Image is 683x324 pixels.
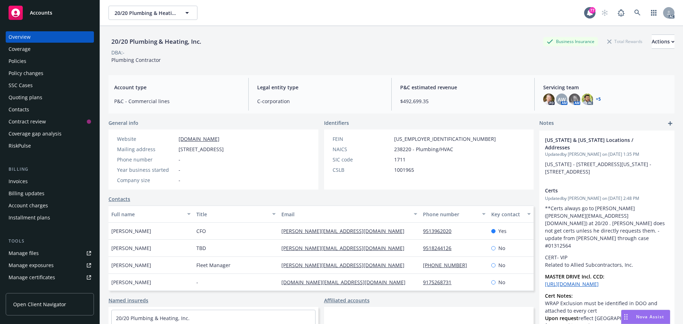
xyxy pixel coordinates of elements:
[179,176,180,184] span: -
[589,7,595,14] div: 77
[545,187,650,194] span: Certs
[545,160,669,175] p: [US_STATE] - [STREET_ADDRESS][US_STATE] - [STREET_ADDRESS]
[423,262,473,269] a: [PHONE_NUMBER]
[6,92,94,103] a: Quoting plans
[114,97,240,105] span: P&C - Commercial lines
[498,278,505,286] span: No
[6,128,94,139] a: Coverage gap analysis
[488,206,534,223] button: Key contact
[117,135,176,143] div: Website
[621,310,670,324] button: Nova Assist
[543,84,669,91] span: Servicing team
[543,37,598,46] div: Business Insurance
[324,297,370,304] a: Affiliated accounts
[423,279,457,286] a: 9175268731
[117,176,176,184] div: Company size
[6,80,94,91] a: SSC Cases
[423,245,457,251] a: 9518244126
[545,315,578,322] strong: Upon request
[6,104,94,115] a: Contacts
[115,9,176,17] span: 20/20 Plumbing & Heating, Inc.
[9,284,44,295] div: Manage claims
[281,262,410,269] a: [PERSON_NAME][EMAIL_ADDRESS][DOMAIN_NAME]
[108,297,148,304] a: Named insureds
[6,176,94,187] a: Invoices
[630,6,645,20] a: Search
[498,244,505,252] span: No
[582,94,593,105] img: photo
[6,200,94,211] a: Account charges
[196,244,206,252] span: TBD
[604,37,646,46] div: Total Rewards
[545,254,669,269] p: CERT- VIP Related to Allied Subcontractors, Inc.
[281,228,410,234] a: [PERSON_NAME][EMAIL_ADDRESS][DOMAIN_NAME]
[9,43,31,55] div: Coverage
[196,278,198,286] span: -
[6,272,94,283] a: Manage certificates
[30,10,52,16] span: Accounts
[420,206,488,223] button: Phone number
[394,156,406,163] span: 1711
[6,55,94,67] a: Policies
[6,238,94,245] div: Tools
[117,156,176,163] div: Phone number
[9,212,50,223] div: Installment plans
[281,211,409,218] div: Email
[333,156,391,163] div: SIC code
[400,97,526,105] span: $492,699.35
[545,195,669,202] span: Updated by [PERSON_NAME] on [DATE] 2:48 PM
[394,135,496,143] span: [US_EMPLOYER_IDENTIFICATION_NUMBER]
[117,166,176,174] div: Year business started
[111,244,151,252] span: [PERSON_NAME]
[545,292,573,299] strong: Cert Notes:
[179,156,180,163] span: -
[596,97,601,101] a: +5
[9,116,46,127] div: Contract review
[545,281,599,287] a: [URL][DOMAIN_NAME]
[9,260,54,271] div: Manage exposures
[333,145,391,153] div: NAICS
[6,260,94,271] span: Manage exposures
[394,145,453,153] span: 238220 - Plumbing/HVAC
[647,6,661,20] a: Switch app
[652,34,674,49] button: Actions
[9,200,48,211] div: Account charges
[539,131,674,181] div: [US_STATE] & [US_STATE] Locations / AddressesUpdatedby [PERSON_NAME] on [DATE] 1:35 PM[US_STATE] ...
[6,284,94,295] a: Manage claims
[9,140,31,152] div: RiskPulse
[333,135,391,143] div: FEIN
[545,205,669,249] p: **Certs always go to [PERSON_NAME] ([PERSON_NAME][EMAIL_ADDRESS][DOMAIN_NAME]) at 20/20 . [PERSON...
[9,104,29,115] div: Contacts
[491,211,523,218] div: Key contact
[179,145,224,153] span: [STREET_ADDRESS]
[117,145,176,153] div: Mailing address
[257,84,383,91] span: Legal entity type
[545,136,650,151] span: [US_STATE] & [US_STATE] Locations / Addresses
[333,166,391,174] div: CSLB
[9,55,26,67] div: Policies
[394,166,414,174] span: 1001965
[6,116,94,127] a: Contract review
[498,227,507,235] span: Yes
[111,261,151,269] span: [PERSON_NAME]
[666,119,674,128] a: add
[539,119,554,128] span: Notes
[423,228,457,234] a: 9513962020
[6,3,94,23] a: Accounts
[545,299,669,314] li: WRAP Exclusion must be identified in DOO and attached to every cert
[6,188,94,199] a: Billing updates
[569,94,580,105] img: photo
[111,57,161,63] span: Plumbing Contractor
[13,301,66,308] span: Open Client Navigator
[179,136,219,142] a: [DOMAIN_NAME]
[108,195,130,203] a: Contacts
[111,211,183,218] div: Full name
[108,37,204,46] div: 20/20 Plumbing & Heating, Inc.
[194,206,279,223] button: Title
[545,273,604,280] strong: MASTER DRIVE Incl. CCD:
[111,227,151,235] span: [PERSON_NAME]
[9,68,43,79] div: Policy changes
[108,206,194,223] button: Full name
[9,188,44,199] div: Billing updates
[324,119,349,127] span: Identifiers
